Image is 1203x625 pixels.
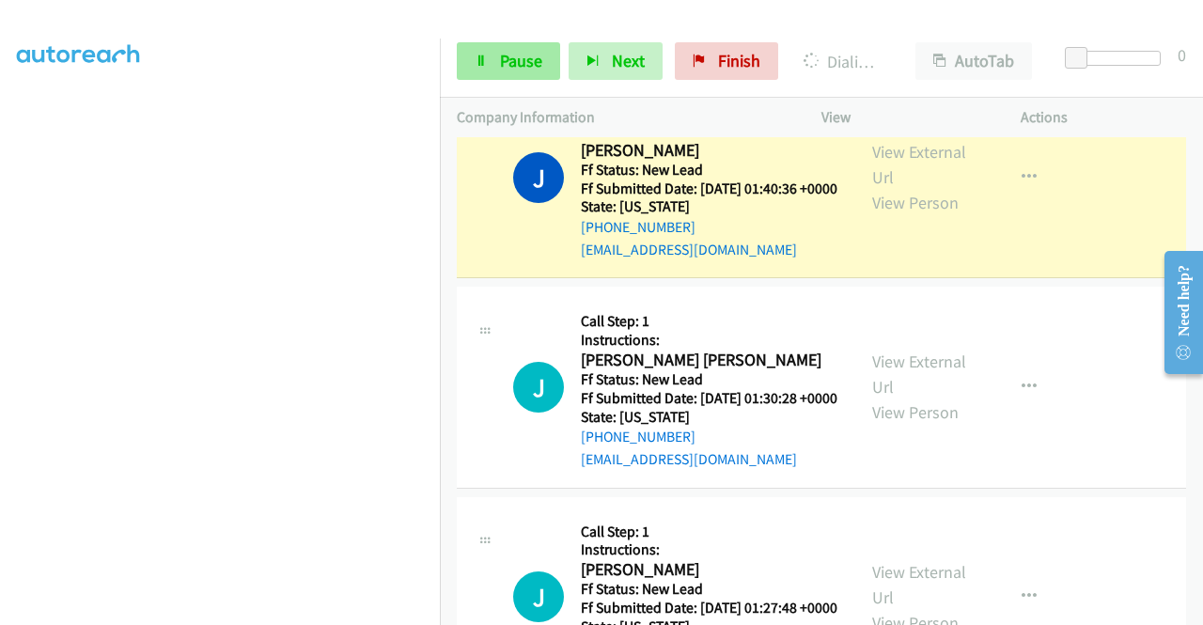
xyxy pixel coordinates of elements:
a: [EMAIL_ADDRESS][DOMAIN_NAME] [581,241,797,258]
a: View External Url [872,141,966,188]
h5: Ff Submitted Date: [DATE] 01:40:36 +0000 [581,180,837,198]
a: View Person [872,192,959,213]
h5: Ff Status: New Lead [581,161,837,180]
h5: Ff Status: New Lead [581,580,837,599]
h2: [PERSON_NAME] [581,559,832,581]
a: View External Url [872,561,966,608]
h5: State: [US_STATE] [581,197,837,216]
button: AutoTab [915,42,1032,80]
a: [PHONE_NUMBER] [581,218,695,236]
p: Company Information [457,106,788,129]
div: The call is yet to be attempted [513,362,564,413]
p: Dialing [PERSON_NAME] [804,49,882,74]
div: The call is yet to be attempted [513,571,564,622]
span: Next [612,50,645,71]
h5: Instructions: [581,540,837,559]
h5: Call Step: 1 [581,312,837,331]
div: 0 [1178,42,1186,68]
h1: J [513,571,564,622]
h5: Call Step: 1 [581,523,837,541]
a: Finish [675,42,778,80]
span: Pause [500,50,542,71]
div: Delay between calls (in seconds) [1074,51,1161,66]
h5: Instructions: [581,331,837,350]
h2: [PERSON_NAME] [581,140,832,162]
p: View [821,106,987,129]
button: Next [569,42,663,80]
h2: [PERSON_NAME] [PERSON_NAME] [581,350,832,371]
iframe: Resource Center [1149,238,1203,387]
h5: Ff Submitted Date: [DATE] 01:27:48 +0000 [581,599,837,617]
p: Actions [1021,106,1186,129]
span: Finish [718,50,760,71]
a: [EMAIL_ADDRESS][DOMAIN_NAME] [581,450,797,468]
a: [PHONE_NUMBER] [581,428,695,445]
h1: J [513,362,564,413]
a: Pause [457,42,560,80]
h5: State: [US_STATE] [581,408,837,427]
h5: Ff Status: New Lead [581,370,837,389]
a: View Person [872,401,959,423]
h1: J [513,152,564,203]
a: View External Url [872,351,966,398]
h5: Ff Submitted Date: [DATE] 01:30:28 +0000 [581,389,837,408]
